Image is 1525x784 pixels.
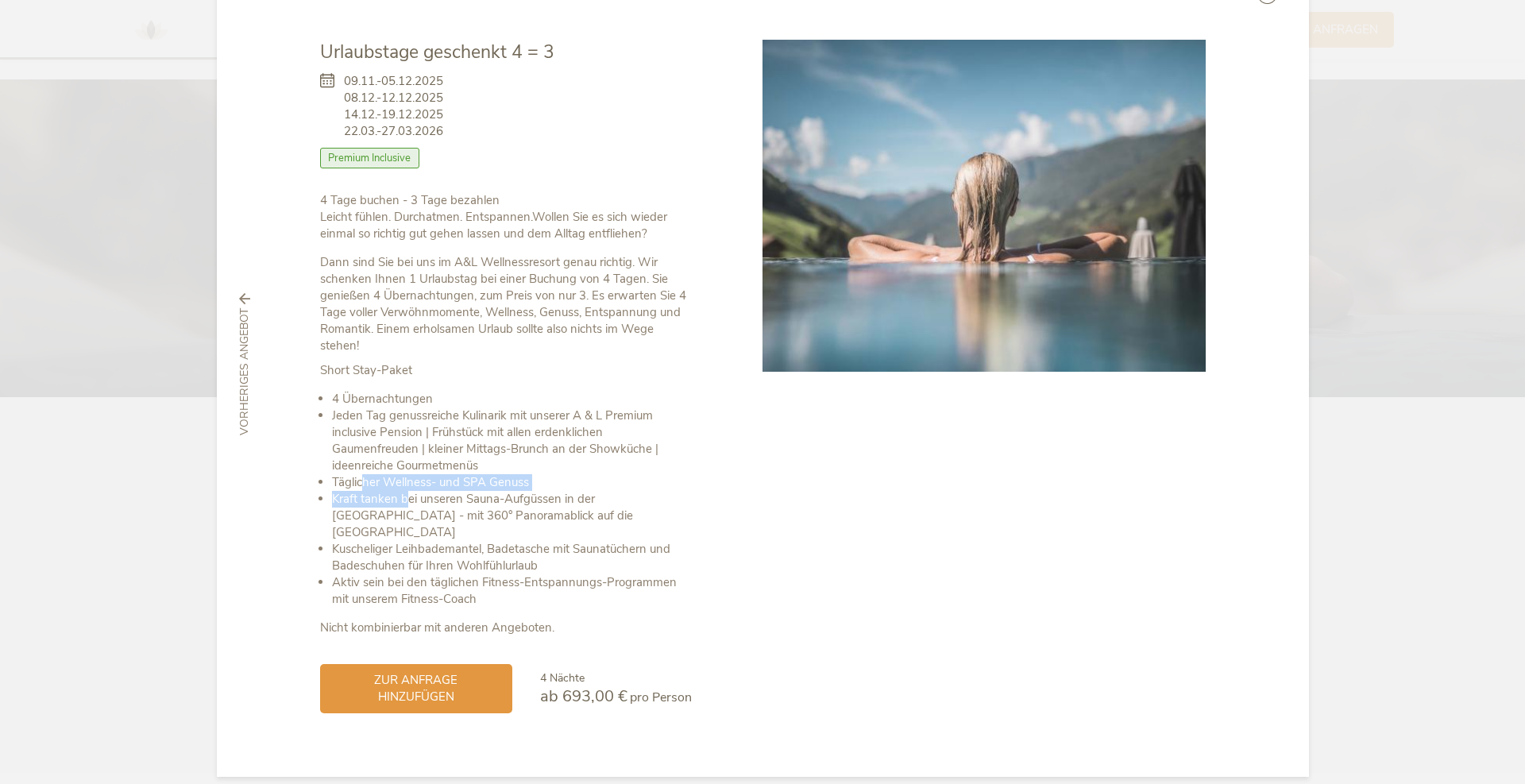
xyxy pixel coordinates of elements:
strong: Short Stay-Paket [320,362,412,378]
li: Jeden Tag genussreiche Kulinarik mit unserer A & L Premium inclusive Pension | Frühstück mit alle... [332,407,692,474]
span: zur Anfrage hinzufügen [336,672,496,705]
li: 4 Übernachtungen [332,391,692,407]
span: 4 Nächte [540,670,585,686]
span: 09.11.-05.12.2025 08.12.-12.12.2025 14.12.-19.12.2025 22.03.-27.03.2026 [344,73,443,140]
li: Kraft tanken bei unseren Sauna-Aufgüssen in der [GEOGRAPHIC_DATA] - mit 360° Panoramablick auf di... [332,491,692,541]
span: vorheriges Angebot [237,309,253,436]
li: Täglicher Wellness- und SPA Genuss [332,474,692,491]
li: Kuscheliger Leihbademantel, Badetasche mit Saunatüchern und Badeschuhen für Ihren Wohlfühlurlaub [332,541,692,574]
b: 4 Tage buchen - 3 Tage bezahlen [320,192,500,208]
p: Leicht fühlen. Durchatmen. Entspannen. [320,192,692,242]
p: Dann sind Sie bei uns im A&L Wellnessresort genau richtig. Wir schenken Ihnen 1 Urlaubstag bei ei... [320,254,692,354]
span: ab 693,00 € [540,686,627,707]
strong: Wollen Sie es sich wieder einmal so richtig gut gehen lassen und dem Alltag entfliehen? [320,209,667,241]
li: Aktiv sein bei den täglichen Fitness-Entspannungs-Programmen mit unserem Fitness-Coach [332,574,692,608]
strong: Nicht kombinierbar mit anderen Angeboten. [320,620,554,635]
span: pro Person [630,689,692,706]
img: Urlaubstage geschenkt 4 = 3 [762,40,1206,372]
span: Premium Inclusive [320,148,420,168]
